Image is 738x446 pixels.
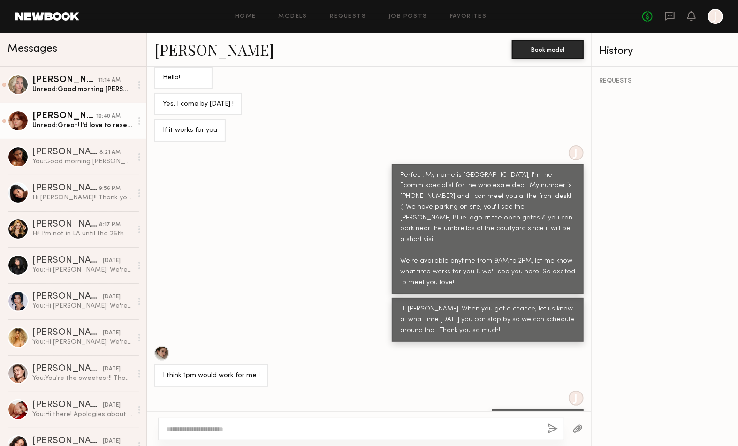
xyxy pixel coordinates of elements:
a: Book model [512,45,584,53]
a: Models [279,14,307,20]
a: Requests [330,14,366,20]
div: Hi [PERSON_NAME]!! Thank you so much for thinking of me!! I’m currently only able to fly out for ... [32,193,132,202]
div: 9:56 PM [99,184,121,193]
div: You: Hi there! Apologies about that! I let the girls know you were texting the office number sinc... [32,410,132,419]
div: You: Hi [PERSON_NAME]! We're reaching out from the [PERSON_NAME] Jeans wholesale department ([URL... [32,302,132,310]
a: [PERSON_NAME] [154,39,274,60]
div: [DATE] [103,329,121,338]
div: [PERSON_NAME] [PERSON_NAME] [32,437,103,446]
div: 11:14 AM [98,76,121,85]
div: I think 1pm would work for me ! [163,370,260,381]
div: Unread: Great! I’d love to reserve my spot for the 20th 9am if possible and I’ll confirm the day ... [32,121,132,130]
div: Hi [PERSON_NAME]! When you get a chance, let us know at what time [DATE] you can stop by so we ca... [400,304,575,336]
button: Book model [512,40,584,59]
div: 8:17 PM [99,220,121,229]
a: J [708,9,723,24]
div: [PERSON_NAME] [32,76,98,85]
div: Unread: Good morning [PERSON_NAME], Thank you for the address! Any chance you guys work [DATE]? [32,85,132,94]
div: 8:21 AM [99,148,121,157]
div: [PERSON_NAME] [32,256,103,265]
div: [DATE] [103,257,121,265]
div: You: Hi [PERSON_NAME]! We're reaching out from the [PERSON_NAME] Jeans wholesale department ([URL... [32,338,132,347]
div: Hi! I’m not in LA until the 25th [32,229,132,238]
div: [PERSON_NAME] [32,112,96,121]
div: [DATE] [103,365,121,374]
div: If it works for you [163,125,217,136]
div: [PERSON_NAME] [32,148,99,157]
div: Perfect! My name is [GEOGRAPHIC_DATA], I'm the Ecomm specialist for the wholesale dept. My number... [400,170,575,288]
div: 10:40 AM [96,112,121,121]
a: Job Posts [388,14,427,20]
div: [PERSON_NAME] [32,292,103,302]
div: You: You're the sweetest!! Thank you so much, you've been amazing to shoot with!!🥹💙 [32,374,132,383]
div: You: Good morning [PERSON_NAME], so happy to be in touch! :) Yes we'll be casting at our main off... [32,157,132,166]
div: [PERSON_NAME] [32,220,99,229]
div: [DATE] [103,293,121,302]
div: History [599,46,730,57]
div: [PERSON_NAME] [32,184,99,193]
div: [DATE] [103,437,121,446]
span: Messages [8,44,57,54]
div: [DATE] [103,401,121,410]
div: [PERSON_NAME] [32,328,103,338]
div: [PERSON_NAME] [32,364,103,374]
a: Favorites [450,14,487,20]
div: REQUESTS [599,78,730,84]
div: Hello! [163,73,204,83]
div: Yes, I come by [DATE] ! [163,99,234,110]
a: Home [235,14,256,20]
div: [PERSON_NAME] [32,401,103,410]
div: You: Hi [PERSON_NAME]! We're reaching out from the [PERSON_NAME] Jeans wholesale department ([URL... [32,265,132,274]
